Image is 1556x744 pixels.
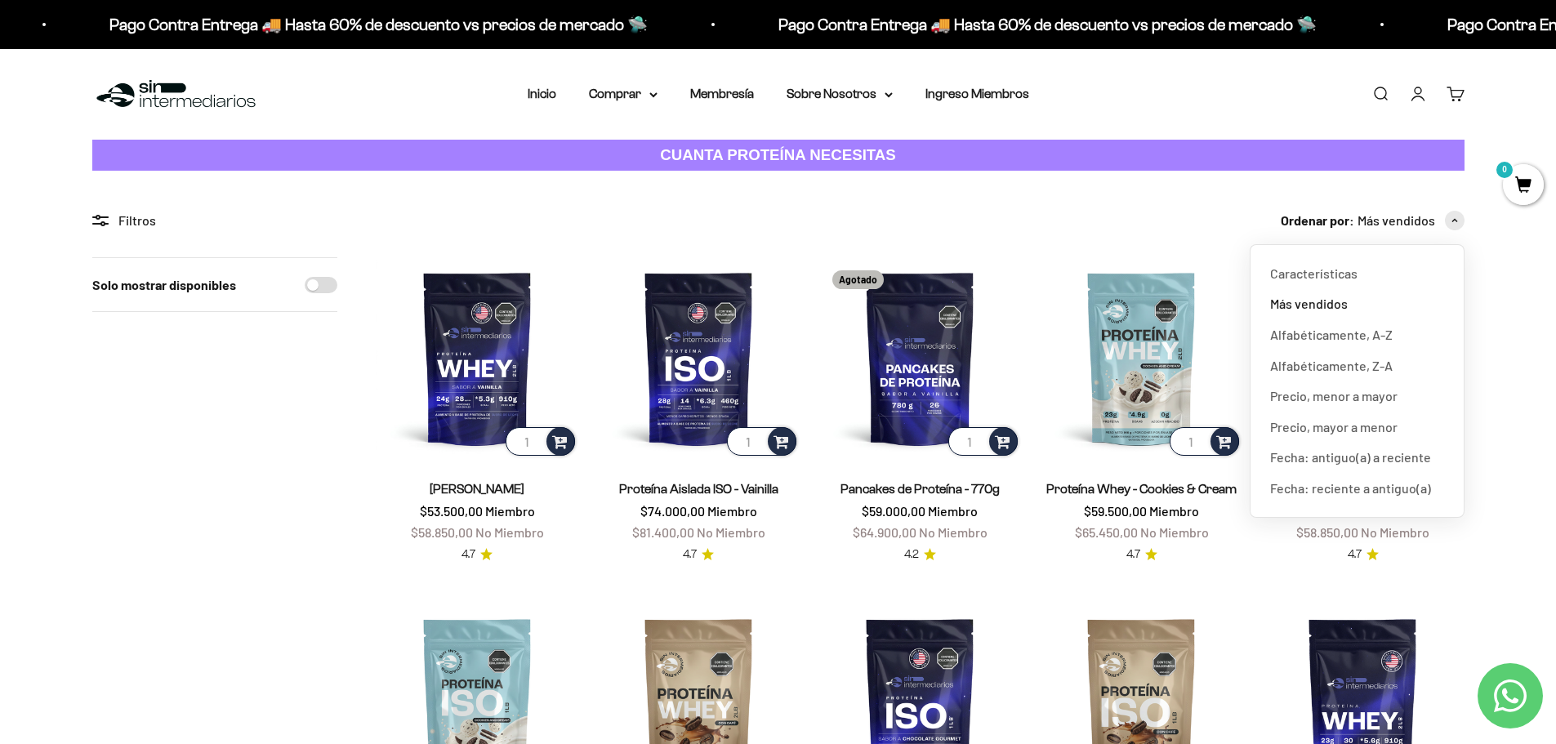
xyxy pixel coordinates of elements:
a: Membresía [690,87,754,100]
summary: Sobre Nosotros [787,83,893,105]
span: $74.000,00 [640,503,705,519]
span: No Miembro [1140,524,1209,540]
a: 4.74.7 de 5.0 estrellas [461,546,493,564]
span: Fecha: antiguo(a) a reciente [1270,447,1431,468]
span: 4.2 [904,546,919,564]
label: Solo mostrar disponibles [92,274,236,296]
span: Fecha: reciente a antiguo(a) [1270,478,1431,499]
a: Proteína Aislada ISO - Vainilla [619,482,778,496]
span: Precio, menor a mayor [1270,385,1398,407]
strong: CUANTA PROTEÍNA NECESITAS [660,146,896,163]
span: No Miembro [697,524,765,540]
span: Miembro [485,503,535,519]
span: Más vendidos [1358,210,1435,231]
a: 4.74.7 de 5.0 estrellas [683,546,714,564]
p: Pago Contra Entrega 🚚 Hasta 60% de descuento vs precios de mercado 🛸 [105,11,644,38]
span: $59.500,00 [1084,503,1147,519]
span: Alfabéticamente, A-Z [1270,324,1393,345]
mark: 0 [1495,160,1514,180]
span: Miembro [707,503,757,519]
span: Miembro [928,503,978,519]
span: Miembro [1149,503,1199,519]
p: Pago Contra Entrega 🚚 Hasta 60% de descuento vs precios de mercado 🛸 [774,11,1313,38]
span: Precio, mayor a menor [1270,417,1398,438]
span: Características [1270,263,1358,284]
span: Ordenar por: [1281,210,1354,231]
span: 4.7 [1348,546,1362,564]
summary: Comprar [589,83,658,105]
a: 4.74.7 de 5.0 estrellas [1348,546,1379,564]
a: Ingreso Miembros [925,87,1029,100]
a: Proteína Whey - Cookies & Cream [1046,482,1237,496]
a: Inicio [528,87,556,100]
div: Filtros [92,210,337,231]
span: 4.7 [461,546,475,564]
a: 0 [1503,177,1544,195]
a: CUANTA PROTEÍNA NECESITAS [92,140,1465,172]
span: No Miembro [475,524,544,540]
span: $64.900,00 [853,524,916,540]
a: 4.24.2 de 5.0 estrellas [904,546,936,564]
span: $65.450,00 [1075,524,1138,540]
span: 4.7 [1126,546,1140,564]
span: $53.500,00 [420,503,483,519]
span: $58.850,00 [1296,524,1358,540]
span: 4.7 [683,546,697,564]
span: $81.400,00 [632,524,694,540]
a: Pancakes de Proteína - 770g [840,482,1000,496]
span: No Miembro [919,524,988,540]
span: No Miembro [1361,524,1429,540]
span: $58.850,00 [411,524,473,540]
span: $59.000,00 [862,503,925,519]
a: [PERSON_NAME] [430,482,524,496]
button: Más vendidos [1358,210,1465,231]
span: Alfabéticamente, Z-A [1270,355,1393,376]
a: 4.74.7 de 5.0 estrellas [1126,546,1157,564]
span: Más vendidos [1270,293,1348,314]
